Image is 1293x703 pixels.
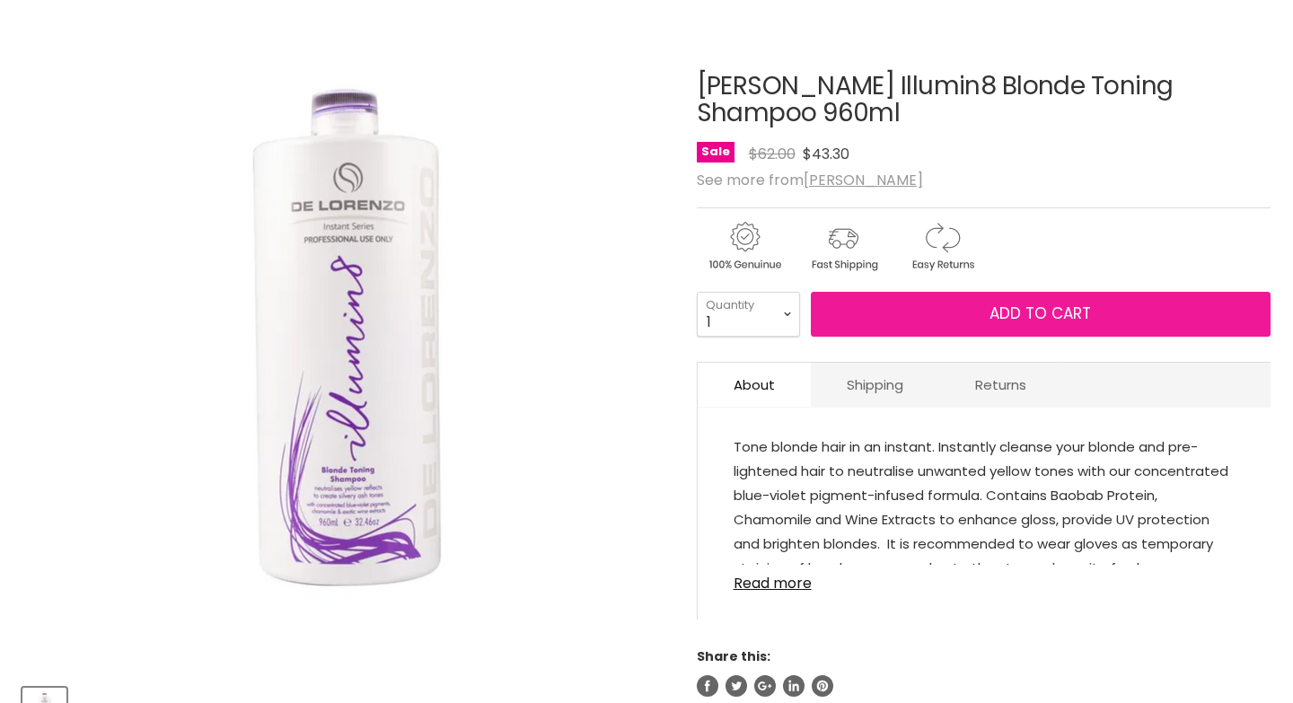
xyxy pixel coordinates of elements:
img: genuine.gif [697,219,792,274]
span: $62.00 [749,144,796,164]
iframe: Gorgias live chat messenger [1203,619,1275,685]
span: Share this: [697,647,770,665]
span: Add to cart [990,303,1091,324]
a: Returns [939,363,1062,407]
a: [PERSON_NAME] [804,170,923,190]
aside: Share this: [697,648,1271,697]
span: $43.30 [803,144,849,164]
select: Quantity [697,292,800,337]
span: Tone blonde hair in an instant. Instantly cleanse your blonde and pre-lightened hair to neutralis... [734,437,1228,577]
button: Add to cart [811,292,1271,337]
a: Read more [734,565,1235,592]
a: About [698,363,811,407]
img: shipping.gif [796,219,891,274]
div: De Lorenzo Illumin8 Blonde Toning Shampoo 960ml image. Click or Scroll to Zoom. [22,28,665,671]
span: See more from [697,170,923,190]
img: returns.gif [894,219,990,274]
h1: [PERSON_NAME] Illumin8 Blonde Toning Shampoo 960ml [697,73,1271,128]
a: Shipping [811,363,939,407]
span: Sale [697,142,734,163]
